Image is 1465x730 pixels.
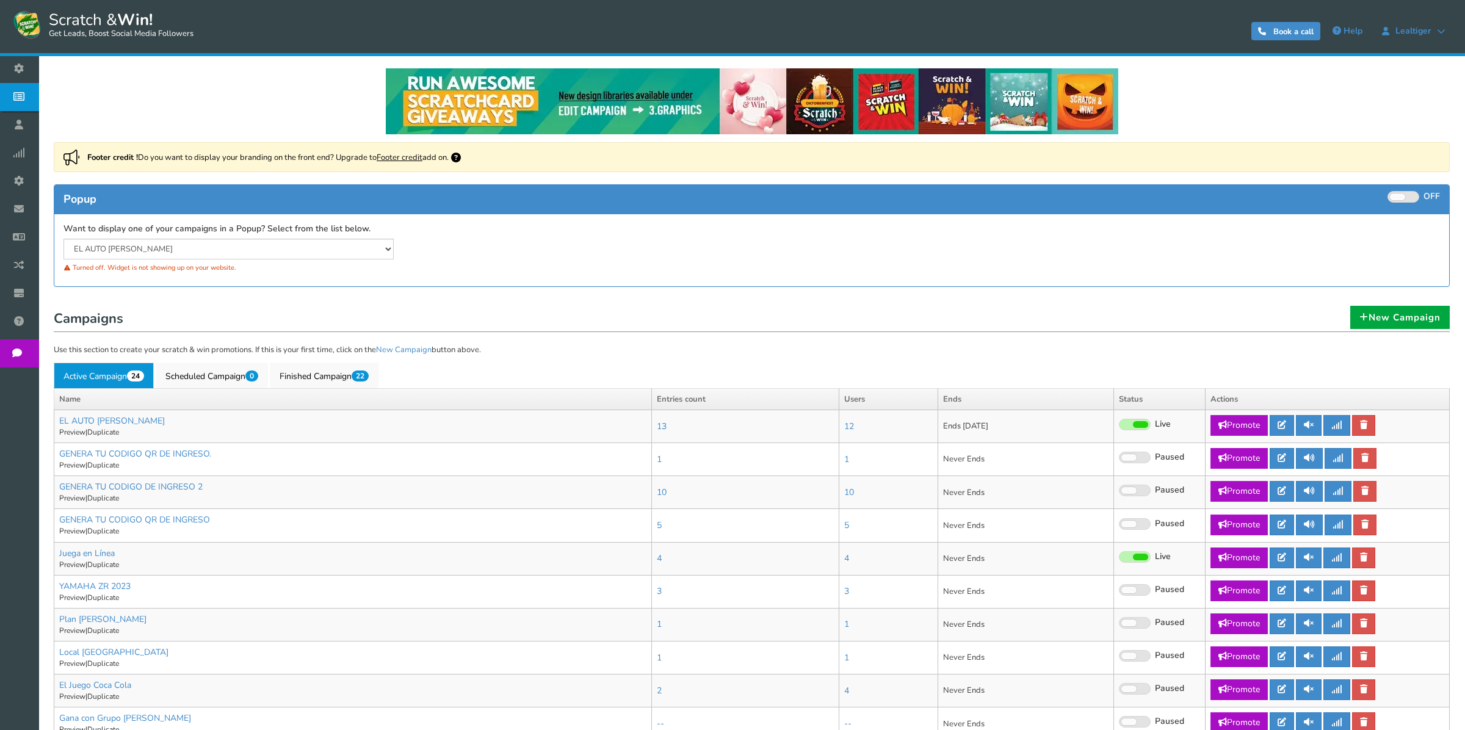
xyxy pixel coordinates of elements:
[59,493,85,503] a: Preview
[63,259,743,276] div: Turned off. Widget is not showing up on your website.
[12,9,43,40] img: Scratch and Win
[1155,518,1184,529] span: Paused
[938,674,1113,707] td: Never Ends
[54,363,154,388] a: Active Campaign
[1423,190,1440,202] span: OFF
[59,626,646,636] p: |
[1155,484,1184,496] span: Paused
[59,646,168,658] a: Local [GEOGRAPHIC_DATA]
[377,152,422,163] a: Footer credit
[352,370,369,381] span: 22
[127,370,144,381] span: 24
[1210,547,1268,568] a: Promote
[87,152,138,163] strong: Footer credit !
[59,481,203,493] a: GENERA TU CODIGO DE INGRESO 2
[657,421,667,432] a: 13
[54,344,1450,356] p: Use this section to create your scratch & win promotions. If this is your first time, click on th...
[844,519,849,531] a: 5
[59,427,646,438] p: |
[63,192,96,206] span: Popup
[59,460,85,470] a: Preview
[87,593,119,602] a: Duplicate
[59,427,85,437] a: Preview
[1155,649,1184,661] span: Paused
[59,460,646,471] p: |
[844,552,849,564] a: 4
[43,9,194,40] span: Scratch &
[657,685,662,696] a: 2
[59,679,131,691] a: El Juego Coca Cola
[59,593,85,602] a: Preview
[87,526,119,536] a: Duplicate
[657,552,662,564] a: 4
[1155,419,1171,430] span: Live
[59,547,115,559] a: Juega en Línea
[938,388,1113,410] th: Ends
[1210,415,1268,436] a: Promote
[1155,715,1184,727] span: Paused
[1155,584,1184,595] span: Paused
[1155,616,1184,628] span: Paused
[1155,451,1184,463] span: Paused
[844,618,849,630] a: 1
[54,142,1450,172] div: Do you want to display your branding on the front end? Upgrade to add on.
[59,659,85,668] a: Preview
[938,410,1113,443] td: Ends [DATE]
[59,593,646,603] p: |
[657,454,662,465] a: 1
[651,388,839,410] th: Entries count
[59,692,646,702] p: |
[1273,26,1314,37] span: Book a call
[938,641,1113,674] td: Never Ends
[59,692,85,701] a: Preview
[1389,26,1437,36] span: Lealtiger
[87,427,119,437] a: Duplicate
[844,718,852,729] a: --
[938,575,1113,608] td: Never Ends
[59,493,646,504] p: |
[386,68,1118,134] img: festival-poster-2020.webp
[59,448,211,460] a: GENERA TU CODIGO QR DE INGRESO.
[1210,448,1268,469] a: Promote
[938,509,1113,542] td: Never Ends
[1326,21,1369,41] a: Help
[59,514,210,526] a: GENERA TU CODIGO QR DE INGRESO
[59,560,646,570] p: |
[938,542,1113,575] td: Never Ends
[839,388,938,410] th: Users
[1210,580,1268,601] a: Promote
[270,363,378,388] a: Finished Campaign
[844,454,849,465] a: 1
[938,476,1113,509] td: Never Ends
[1210,481,1268,502] a: Promote
[87,460,119,470] a: Duplicate
[12,9,194,40] a: Scratch &Win! Get Leads, Boost Social Media Followers
[844,685,849,696] a: 4
[376,344,432,355] a: New Campaign
[1210,646,1268,667] a: Promote
[63,223,371,235] label: Want to display one of your campaigns in a Popup? Select from the list below.
[245,370,258,381] span: 0
[657,585,662,597] a: 3
[1350,306,1450,329] a: New Campaign
[87,493,119,503] a: Duplicate
[938,443,1113,476] td: Never Ends
[59,526,85,536] a: Preview
[1114,388,1206,410] th: Status
[54,388,652,410] th: Name
[844,421,854,432] a: 12
[59,712,191,724] a: Gana con Grupo [PERSON_NAME]
[54,308,1450,332] h1: Campaigns
[657,486,667,498] a: 10
[59,560,85,569] a: Preview
[1251,22,1320,40] a: Book a call
[87,626,119,635] a: Duplicate
[657,718,664,729] a: --
[59,659,646,669] p: |
[844,585,849,597] a: 3
[938,608,1113,641] td: Never Ends
[1155,682,1184,694] span: Paused
[59,526,646,537] p: |
[117,9,153,31] strong: Win!
[657,652,662,663] a: 1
